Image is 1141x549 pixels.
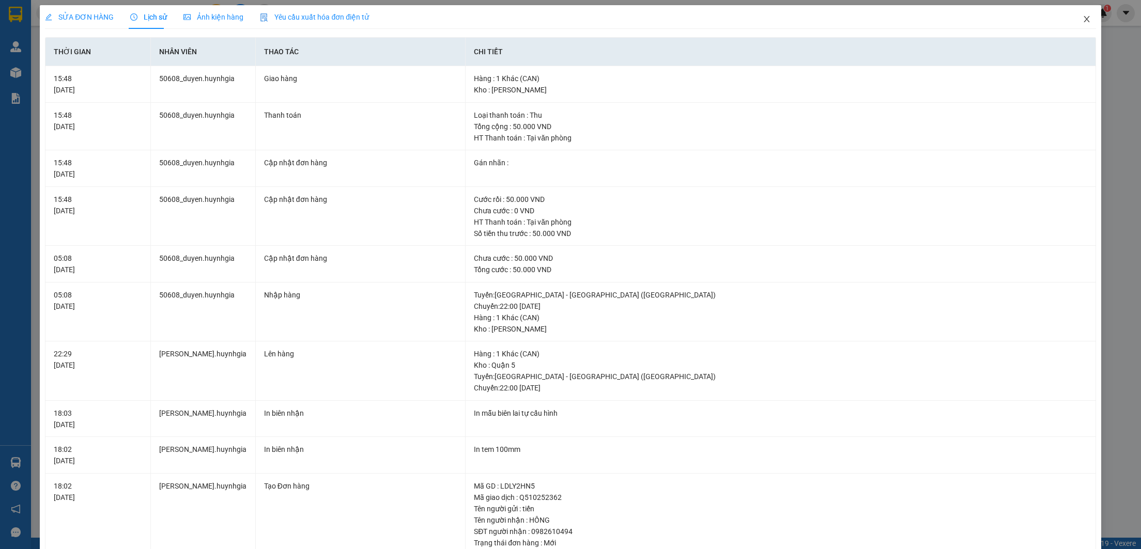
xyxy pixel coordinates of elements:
[151,401,256,437] td: [PERSON_NAME].huynhgia
[54,407,142,430] div: 18:03 [DATE]
[151,66,256,103] td: 50608_duyen.huynhgia
[54,109,142,132] div: 15:48 [DATE]
[264,348,457,359] div: Lên hàng
[54,73,142,96] div: 15:48 [DATE]
[474,205,1087,216] div: Chưa cước : 0 VND
[474,289,1087,312] div: Tuyến : [GEOGRAPHIC_DATA] - [GEOGRAPHIC_DATA] ([GEOGRAPHIC_DATA]) Chuyến: 22:00 [DATE]
[264,289,457,301] div: Nhập hàng
[45,13,52,21] span: edit
[45,13,114,21] span: SỬA ĐƠN HÀNG
[151,283,256,342] td: 50608_duyen.huynhgia
[474,109,1087,121] div: Loại thanh toán : Thu
[474,194,1087,205] div: Cước rồi : 50.000 VND
[54,253,142,275] div: 05:08 [DATE]
[54,348,142,371] div: 22:29 [DATE]
[151,246,256,283] td: 50608_duyen.huynhgia
[264,194,457,205] div: Cập nhật đơn hàng
[260,13,268,22] img: icon
[474,348,1087,359] div: Hàng : 1 Khác (CAN)
[260,13,369,21] span: Yêu cầu xuất hóa đơn điện tử
[474,84,1087,96] div: Kho : [PERSON_NAME]
[474,407,1087,419] div: In mẫu biên lai tự cấu hình
[130,13,167,21] span: Lịch sử
[151,103,256,151] td: 50608_duyen.huynhgia
[474,312,1087,323] div: Hàng : 1 Khác (CAN)
[54,194,142,216] div: 15:48 [DATE]
[264,407,457,419] div: In biên nhận
[474,264,1087,275] div: Tổng cước : 50.000 VND
[151,38,256,66] th: Nhân viên
[151,187,256,246] td: 50608_duyen.huynhgia
[474,73,1087,84] div: Hàng : 1 Khác (CAN)
[264,444,457,455] div: In biên nhận
[474,514,1087,526] div: Tên người nhận : HỒNG
[151,150,256,187] td: 50608_duyen.huynhgia
[474,253,1087,264] div: Chưa cước : 50.000 VND
[474,228,1087,239] div: Số tiền thu trước : 50.000 VND
[474,492,1087,503] div: Mã giao dịch : Q510252362
[474,216,1087,228] div: HT Thanh toán : Tại văn phòng
[54,480,142,503] div: 18:02 [DATE]
[130,13,137,21] span: clock-circle
[474,537,1087,548] div: Trạng thái đơn hàng : Mới
[54,444,142,466] div: 18:02 [DATE]
[474,526,1087,537] div: SĐT người nhận : 0982610494
[183,13,191,21] span: picture
[474,121,1087,132] div: Tổng cộng : 50.000 VND
[474,444,1087,455] div: In tem 100mm
[466,38,1096,66] th: Chi tiết
[1072,5,1101,34] button: Close
[54,289,142,312] div: 05:08 [DATE]
[151,437,256,474] td: [PERSON_NAME].huynhgia
[45,38,150,66] th: Thời gian
[264,73,457,84] div: Giao hàng
[264,157,457,168] div: Cập nhật đơn hàng
[474,323,1087,335] div: Kho : [PERSON_NAME]
[474,132,1087,144] div: HT Thanh toán : Tại văn phòng
[1083,15,1091,23] span: close
[474,371,1087,394] div: Tuyến : [GEOGRAPHIC_DATA] - [GEOGRAPHIC_DATA] ([GEOGRAPHIC_DATA]) Chuyến: 22:00 [DATE]
[474,503,1087,514] div: Tên người gửi : tiến
[264,480,457,492] div: Tạo Đơn hàng
[151,341,256,401] td: [PERSON_NAME].huynhgia
[474,480,1087,492] div: Mã GD : LDLY2HN5
[54,157,142,180] div: 15:48 [DATE]
[264,253,457,264] div: Cập nhật đơn hàng
[474,359,1087,371] div: Kho : Quận 5
[256,38,466,66] th: Thao tác
[474,157,1087,168] div: Gán nhãn :
[264,109,457,121] div: Thanh toán
[183,13,243,21] span: Ảnh kiện hàng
